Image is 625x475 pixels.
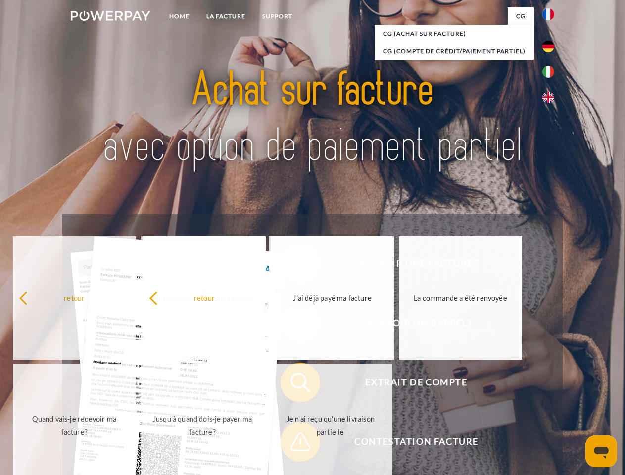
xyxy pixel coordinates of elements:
[147,412,258,439] div: Jusqu'à quand dois-je payer ma facture?
[295,422,537,462] span: Contestation Facture
[277,291,388,304] div: J'ai déjà payé ma facture
[198,7,254,25] a: LA FACTURE
[542,8,554,20] img: fr
[542,41,554,52] img: de
[19,291,130,304] div: retour
[585,435,617,467] iframe: Bouton de lancement de la fenêtre de messagerie
[149,291,260,304] div: retour
[281,422,538,462] button: Contestation Facture
[542,66,554,78] img: it
[275,412,386,439] div: Je n'ai reçu qu'une livraison partielle
[281,363,538,402] button: Extrait de compte
[542,92,554,103] img: en
[95,47,530,190] img: title-powerpay_fr.svg
[161,7,198,25] a: Home
[405,291,516,304] div: La commande a été renvoyée
[254,7,301,25] a: Support
[508,7,534,25] a: CG
[375,43,534,60] a: CG (Compte de crédit/paiement partiel)
[375,25,534,43] a: CG (achat sur facture)
[19,412,130,439] div: Quand vais-je recevoir ma facture?
[71,11,150,21] img: logo-powerpay-white.svg
[295,363,537,402] span: Extrait de compte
